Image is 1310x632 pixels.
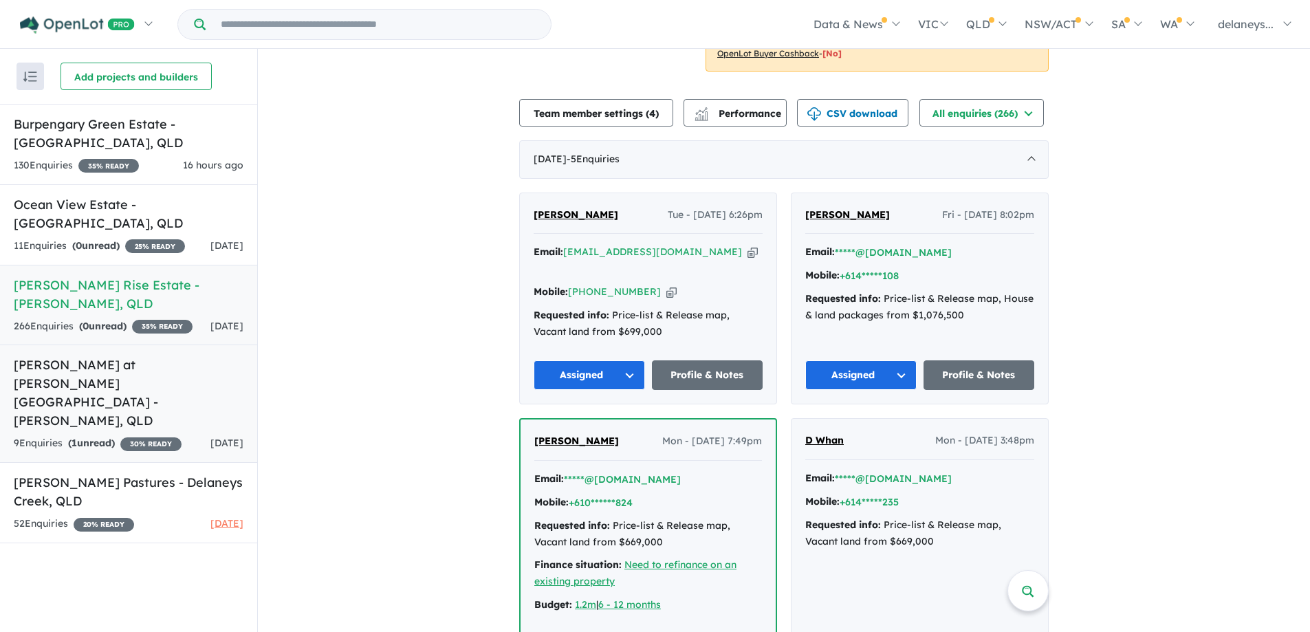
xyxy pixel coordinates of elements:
[534,309,609,321] strong: Requested info:
[805,360,917,390] button: Assigned
[807,107,821,121] img: download icon
[14,276,243,313] h5: [PERSON_NAME] Rise Estate - [PERSON_NAME] , QLD
[805,517,1034,550] div: Price-list & Release map, Vacant land from $669,000
[534,435,619,447] span: [PERSON_NAME]
[76,239,82,252] span: 0
[14,516,134,532] div: 52 Enquir ies
[805,292,881,305] strong: Requested info:
[534,208,618,221] span: [PERSON_NAME]
[534,558,622,571] strong: Finance situation:
[210,239,243,252] span: [DATE]
[120,437,182,451] span: 30 % READY
[805,269,840,281] strong: Mobile:
[805,433,844,449] a: D Whan
[519,140,1049,179] div: [DATE]
[14,157,139,174] div: 130 Enquir ies
[668,207,763,224] span: Tue - [DATE] 6:26pm
[695,107,708,115] img: line-chart.svg
[563,246,742,258] a: [EMAIL_ADDRESS][DOMAIN_NAME]
[20,17,135,34] img: Openlot PRO Logo White
[72,437,77,449] span: 1
[805,519,881,531] strong: Requested info:
[14,115,243,152] h5: Burpengary Green Estate - [GEOGRAPHIC_DATA] , QLD
[924,360,1035,390] a: Profile & Notes
[822,48,842,58] span: [No]
[534,472,564,485] strong: Email:
[797,99,908,127] button: CSV download
[935,433,1034,449] span: Mon - [DATE] 3:48pm
[132,320,193,334] span: 35 % READY
[534,360,645,390] button: Assigned
[805,472,835,484] strong: Email:
[23,72,37,82] img: sort.svg
[717,48,819,58] u: OpenLot Buyer Cashback
[747,245,758,259] button: Copy
[534,598,572,611] strong: Budget:
[684,99,787,127] button: Performance
[210,320,243,332] span: [DATE]
[805,434,844,446] span: D Whan
[14,195,243,232] h5: Ocean View Estate - [GEOGRAPHIC_DATA] , QLD
[805,208,890,221] span: [PERSON_NAME]
[534,519,610,532] strong: Requested info:
[183,159,243,171] span: 16 hours ago
[534,207,618,224] a: [PERSON_NAME]
[805,246,835,258] strong: Email:
[662,433,762,450] span: Mon - [DATE] 7:49pm
[805,207,890,224] a: [PERSON_NAME]
[805,495,840,508] strong: Mobile:
[534,496,569,508] strong: Mobile:
[575,598,596,611] a: 1.2m
[534,433,619,450] a: [PERSON_NAME]
[534,307,763,340] div: Price-list & Release map, Vacant land from $699,000
[83,320,89,332] span: 0
[1218,17,1274,31] span: delaneys...
[125,239,185,253] span: 25 % READY
[14,473,243,510] h5: [PERSON_NAME] Pastures - Delaneys Creek , QLD
[805,291,1034,324] div: Price-list & Release map, House & land packages from $1,076,500
[534,597,762,613] div: |
[652,360,763,390] a: Profile & Notes
[519,99,673,127] button: Team member settings (4)
[695,111,708,120] img: bar-chart.svg
[78,159,139,173] span: 35 % READY
[919,99,1044,127] button: All enquiries (266)
[210,517,243,530] span: [DATE]
[14,435,182,452] div: 9 Enquir ies
[68,437,115,449] strong: ( unread)
[534,518,762,551] div: Price-list & Release map, Vacant land from $669,000
[598,598,661,611] a: 6 - 12 months
[697,107,781,120] span: Performance
[14,318,193,335] div: 266 Enquir ies
[79,320,127,332] strong: ( unread)
[649,107,655,120] span: 4
[534,558,736,587] a: Need to refinance on an existing property
[208,10,548,39] input: Try estate name, suburb, builder or developer
[74,518,134,532] span: 20 % READY
[568,285,661,298] a: [PHONE_NUMBER]
[61,63,212,90] button: Add projects and builders
[942,207,1034,224] span: Fri - [DATE] 8:02pm
[14,356,243,430] h5: [PERSON_NAME] at [PERSON_NAME][GEOGRAPHIC_DATA] - [PERSON_NAME] , QLD
[534,246,563,258] strong: Email:
[72,239,120,252] strong: ( unread)
[14,238,185,254] div: 11 Enquir ies
[534,285,568,298] strong: Mobile:
[567,153,620,165] span: - 5 Enquir ies
[210,437,243,449] span: [DATE]
[666,285,677,299] button: Copy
